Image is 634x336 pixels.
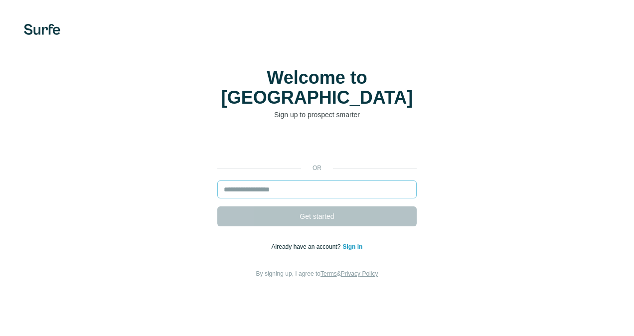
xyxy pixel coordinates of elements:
span: Already have an account? [272,243,343,250]
img: Surfe's logo [24,24,60,35]
h1: Welcome to [GEOGRAPHIC_DATA] [217,68,417,108]
span: By signing up, I agree to & [256,270,378,277]
iframe: Sign in with Google Button [212,135,422,157]
p: Sign up to prospect smarter [217,110,417,120]
a: Terms [320,270,337,277]
a: Privacy Policy [341,270,378,277]
p: or [301,164,333,172]
a: Sign in [342,243,362,250]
